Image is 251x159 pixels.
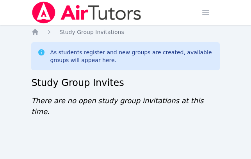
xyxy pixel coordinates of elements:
[50,48,213,64] div: As students register and new groups are created, available groups will appear here.
[59,29,124,35] span: Study Group Invitations
[59,28,124,36] a: Study Group Invitations
[31,28,219,36] nav: Breadcrumb
[31,2,142,23] img: Air Tutors
[31,77,219,89] h2: Study Group Invites
[31,96,203,116] span: There are no open study group invitations at this time.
